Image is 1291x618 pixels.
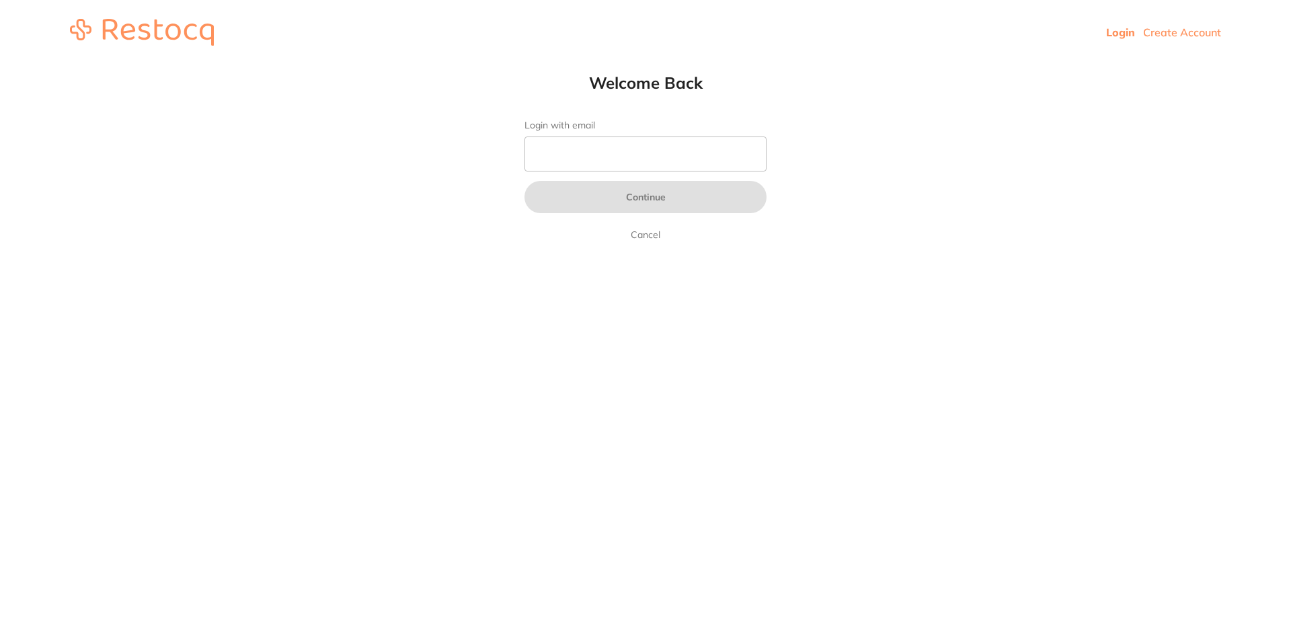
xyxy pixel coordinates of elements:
[628,227,663,243] a: Cancel
[1143,26,1221,39] a: Create Account
[524,181,767,213] button: Continue
[1106,26,1135,39] a: Login
[498,73,793,93] h1: Welcome Back
[70,19,214,46] img: restocq_logo.svg
[524,120,767,131] label: Login with email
